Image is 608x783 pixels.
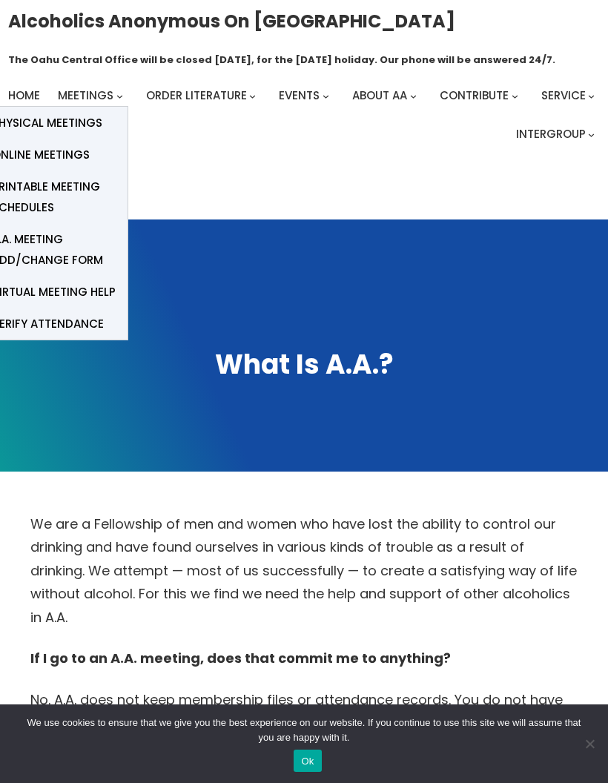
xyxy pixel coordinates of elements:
button: Meetings submenu [116,93,123,99]
button: Order Literature submenu [249,93,256,99]
p: We are a Fellowship of men and women who have lost the ability to control our drinking and have f... [30,512,578,630]
h1: What Is A.A.? [13,347,595,383]
a: Home [8,85,40,106]
a: Meetings [58,85,113,106]
span: Intergroup [516,126,586,142]
button: Ok [294,750,321,772]
a: About AA [352,85,407,106]
span: Events [279,87,320,103]
span: No [582,736,597,751]
a: Intergroup [516,124,586,145]
a: Service [541,85,586,106]
span: Service [541,87,586,103]
a: Contribute [440,85,509,106]
button: Service submenu [588,93,595,99]
a: Alcoholics Anonymous on [GEOGRAPHIC_DATA] [8,5,455,37]
button: Events submenu [323,93,329,99]
span: About AA [352,87,407,103]
span: Contribute [440,87,509,103]
span: We use cookies to ensure that we give you the best experience on our website. If you continue to ... [22,716,586,745]
p: No. A.A. does not keep membership files or attendance records. You do not have to reveal anything... [30,688,578,759]
nav: Intergroup [8,85,601,145]
span: Meetings [58,87,113,103]
strong: If I go to an A.A. meeting, does that commit me to anything? [30,649,451,667]
h1: The Oahu Central Office will be closed [DATE], for the [DATE] holiday. Our phone will be answered... [8,53,555,67]
button: Contribute submenu [512,93,518,99]
span: Home [8,87,40,103]
a: Events [279,85,320,106]
button: Intergroup submenu [588,131,595,138]
button: About AA submenu [410,93,417,99]
span: Order Literature [146,87,247,103]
